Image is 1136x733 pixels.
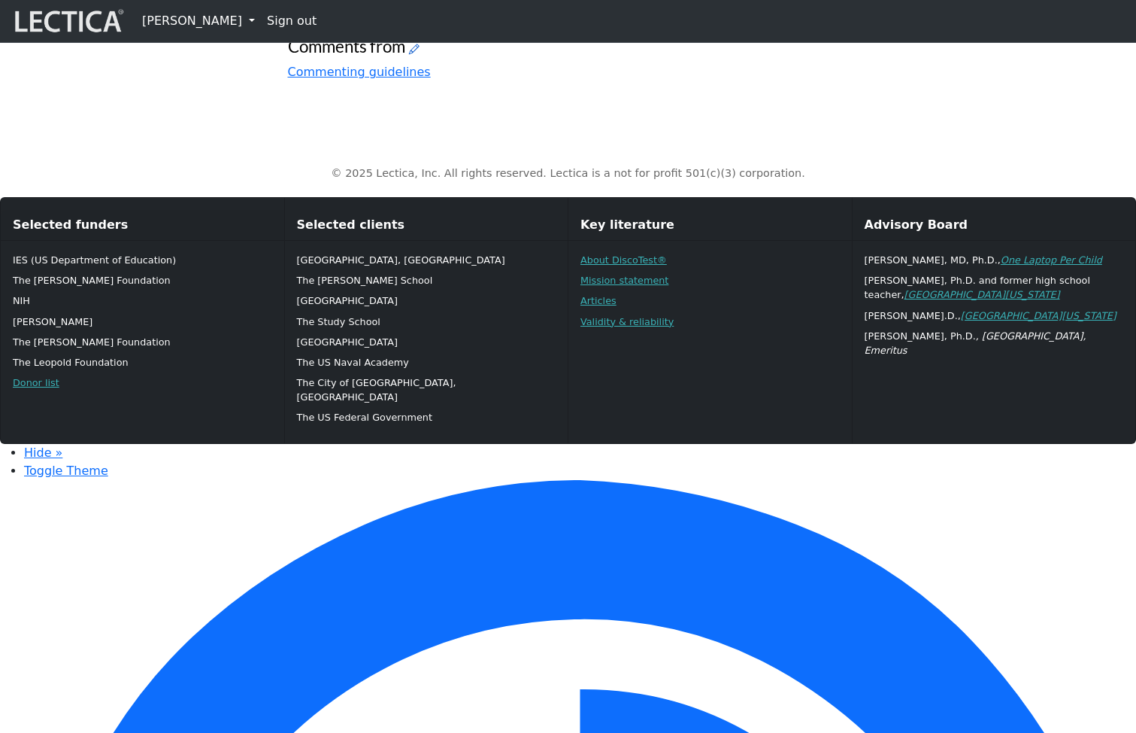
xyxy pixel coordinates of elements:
a: Articles [580,295,616,306]
p: The [PERSON_NAME] School [297,273,556,287]
a: About DiscoTest® [580,254,667,266]
p: [GEOGRAPHIC_DATA], [GEOGRAPHIC_DATA] [297,253,556,267]
p: The Leopold Foundation [13,355,272,370]
div: Advisory Board [853,210,1136,241]
a: Sign out [261,6,323,36]
a: Hide » [24,446,62,460]
a: Validity & reliability [580,316,674,327]
p: [GEOGRAPHIC_DATA] [297,294,556,308]
p: [PERSON_NAME], Ph.D. and former high school teacher, [865,273,1124,302]
a: [GEOGRAPHIC_DATA][US_STATE] [904,289,1060,300]
div: Selected funders [1,210,284,241]
p: The [PERSON_NAME] Foundation [13,335,272,349]
p: The US Naval Academy [297,355,556,370]
p: [PERSON_NAME], Ph.D. [865,329,1124,357]
p: IES (US Department of Education) [13,253,272,267]
p: [PERSON_NAME], MD, Ph.D., [865,253,1124,267]
a: Commenting guidelines [288,65,431,79]
a: Donor list [13,377,59,388]
p: NIH [13,294,272,308]
a: One Laptop Per Child [1001,254,1102,266]
p: The [PERSON_NAME] Foundation [13,273,272,287]
img: lecticalive [11,7,124,35]
a: [PERSON_NAME] [136,6,261,36]
div: Key literature [568,210,852,241]
p: The US Federal Government [297,410,556,424]
p: [PERSON_NAME].D., [865,309,1124,323]
div: Selected clients [285,210,568,241]
p: The Study School [297,315,556,329]
a: [GEOGRAPHIC_DATA][US_STATE] [961,310,1116,321]
p: [GEOGRAPHIC_DATA] [297,335,556,349]
p: © 2025 Lectica, Inc. All rights reserved. Lectica is a not for profit 501(c)(3) corporation. [81,166,1056,182]
p: The City of [GEOGRAPHIC_DATA], [GEOGRAPHIC_DATA] [297,376,556,404]
h3: Comments from [288,37,849,57]
a: Mission statement [580,275,668,286]
p: [PERSON_NAME] [13,315,272,329]
em: , [GEOGRAPHIC_DATA], Emeritus [865,330,1086,356]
